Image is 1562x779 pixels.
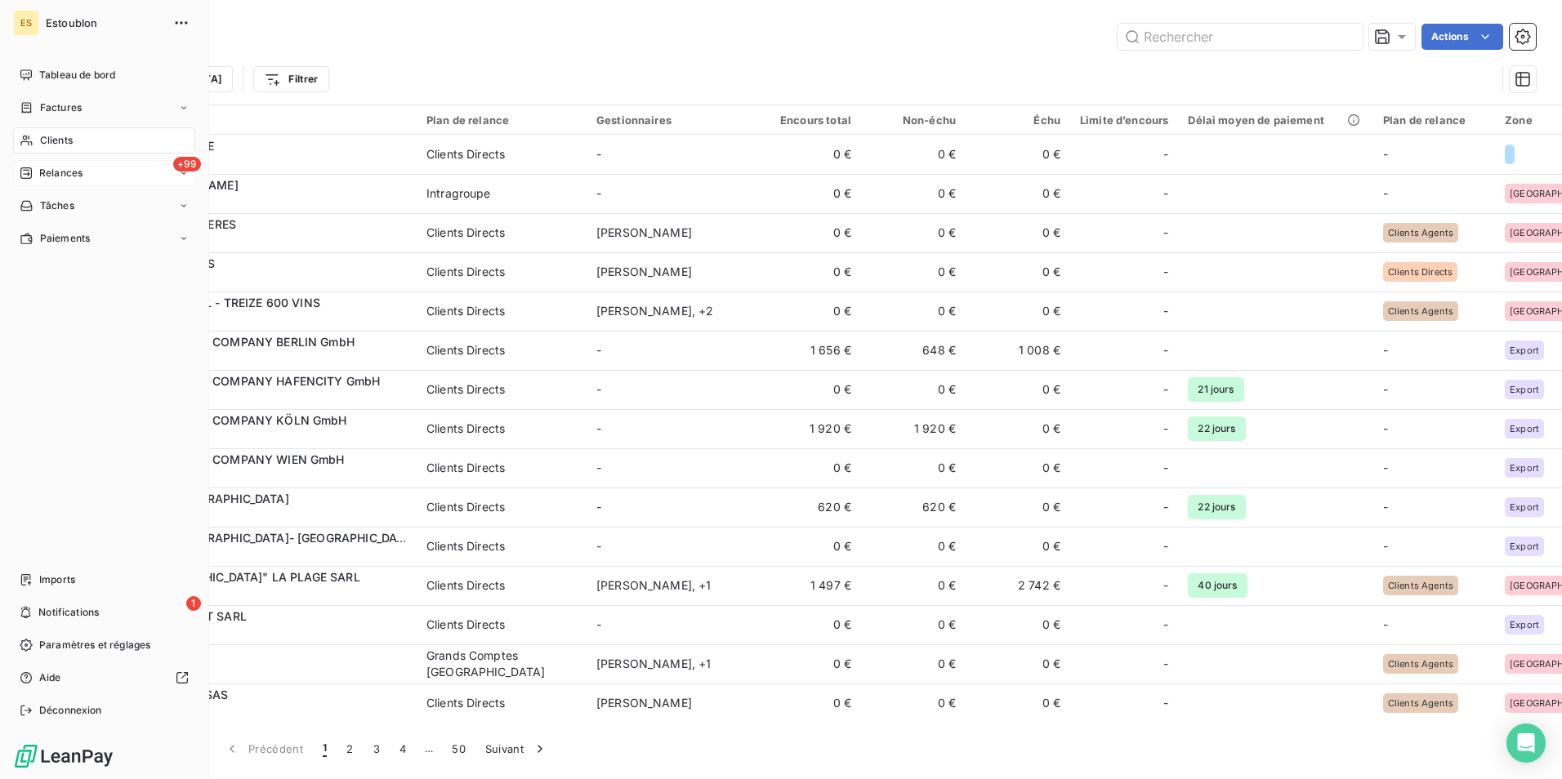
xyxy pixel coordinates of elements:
[1163,617,1168,633] span: -
[861,566,966,605] td: 0 €
[1506,723,1546,763] div: Open Intercom Messenger
[313,732,337,766] button: 1
[39,670,61,685] span: Aide
[596,617,601,631] span: -
[13,632,195,658] a: Paramètres et réglages
[756,527,861,566] td: 0 €
[113,413,347,427] span: 25HOURS HOTEL COMPANY KÖLN GmbH
[214,732,313,766] button: Précédent
[861,370,966,409] td: 0 €
[1383,114,1485,127] div: Plan de relance
[39,68,115,82] span: Tableau de bord
[426,225,505,241] div: Clients Directs
[38,605,99,620] span: Notifications
[1510,541,1539,551] span: Export
[426,648,577,680] div: Grands Comptes [GEOGRAPHIC_DATA]
[1383,421,1388,435] span: -
[113,570,360,584] span: 3.14 "[GEOGRAPHIC_DATA]" LA PLAGE SARL
[1163,303,1168,319] span: -
[756,448,861,487] td: 0 €
[113,625,407,641] span: 23314
[39,572,75,587] span: Imports
[1510,463,1539,473] span: Export
[113,703,407,719] span: 23024
[596,303,747,319] div: [PERSON_NAME] , + 2
[426,617,505,633] div: Clients Directs
[871,114,956,127] div: Non-échu
[756,292,861,331] td: 0 €
[13,567,195,593] a: Imports
[966,605,1070,644] td: 0 €
[113,311,407,327] span: 22594
[1188,495,1245,519] span: 22 jours
[1383,617,1388,631] span: -
[113,585,407,602] span: 11123
[426,303,505,319] div: Clients Directs
[13,743,114,769] img: Logo LeanPay
[13,665,195,691] a: Aide
[766,114,851,127] div: Encours total
[966,370,1070,409] td: 0 €
[1080,114,1168,127] div: Limite d’encours
[113,389,407,406] span: 23333
[596,186,601,200] span: -
[966,135,1070,174] td: 0 €
[1163,460,1168,476] span: -
[13,160,195,186] a: +99Relances
[40,100,82,115] span: Factures
[426,342,505,358] div: Clients Directs
[113,531,556,545] span: 25HOURS [GEOGRAPHIC_DATA]- [GEOGRAPHIC_DATA] [GEOGRAPHIC_DATA] AG
[113,452,345,466] span: 25HOURS HOTEL COMPANY WIEN GmbH
[966,487,1070,527] td: 0 €
[756,213,861,252] td: 0 €
[861,135,966,174] td: 0 €
[426,499,505,515] div: Clients Directs
[40,133,73,148] span: Clients
[861,252,966,292] td: 0 €
[40,198,74,213] span: Tâches
[756,566,861,605] td: 1 497 €
[13,127,195,154] a: Clients
[966,566,1070,605] td: 2 742 €
[861,292,966,331] td: 0 €
[596,500,601,514] span: -
[113,429,407,445] span: 23283
[1163,264,1168,280] span: -
[966,292,1070,331] td: 0 €
[861,605,966,644] td: 0 €
[426,460,505,476] div: Clients Directs
[323,741,327,757] span: 1
[1388,306,1453,316] span: Clients Agents
[113,233,407,249] span: 20932
[173,157,201,171] span: +99
[426,577,505,594] div: Clients Directs
[426,695,505,711] div: Clients Directs
[596,421,601,435] span: -
[861,527,966,566] td: 0 €
[966,174,1070,213] td: 0 €
[596,265,692,278] span: [PERSON_NAME]
[596,696,692,710] span: [PERSON_NAME]
[113,335,355,349] span: 25HOURS HOTEL COMPANY BERLIN GmbH
[1163,146,1168,162] span: -
[426,114,577,127] div: Plan de relance
[1383,186,1388,200] span: -
[1510,424,1539,434] span: Export
[966,409,1070,448] td: 0 €
[426,264,505,280] div: Clients Directs
[337,732,363,766] button: 2
[1421,24,1503,50] button: Actions
[756,409,861,448] td: 1 920 €
[253,66,328,92] button: Filtrer
[40,231,90,246] span: Paiements
[756,605,861,644] td: 0 €
[1388,581,1453,590] span: Clients Agents
[1188,377,1243,402] span: 21 jours
[861,174,966,213] td: 0 €
[861,448,966,487] td: 0 €
[113,296,320,309] span: 20 A TABLE SARL - TREIZE 600 VINS
[966,448,1070,487] td: 0 €
[1510,345,1539,355] span: Export
[756,135,861,174] td: 0 €
[596,343,601,357] span: -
